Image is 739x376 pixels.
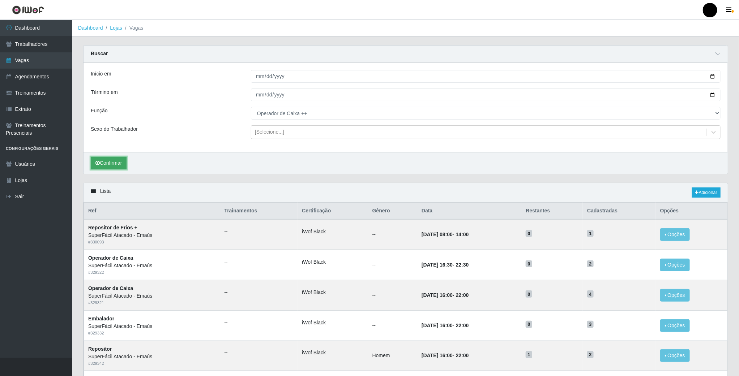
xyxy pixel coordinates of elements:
time: [DATE] 16:00 [422,353,453,358]
th: Opções [656,203,728,220]
div: [Selecione...] [255,129,284,136]
li: Vagas [122,24,144,32]
strong: Embalador [88,316,114,321]
ul: -- [225,349,294,356]
time: 22:30 [456,262,469,268]
button: Opções [660,228,690,241]
strong: Repositor de Frios + [88,225,137,230]
button: Opções [660,289,690,302]
strong: Repositor [88,346,112,352]
time: [DATE] 16:00 [422,323,453,328]
th: Gênero [368,203,417,220]
span: 0 [526,290,532,298]
span: 1 [587,230,594,237]
th: Data [417,203,521,220]
div: SuperFácil Atacado - Emaús [88,323,216,330]
td: Homem [368,341,417,371]
time: [DATE] 16:30 [422,262,453,268]
div: SuperFácil Atacado - Emaús [88,262,216,269]
label: Término em [91,88,118,96]
nav: breadcrumb [72,20,739,36]
div: SuperFácil Atacado - Emaús [88,353,216,360]
div: Lista [84,183,728,202]
th: Restantes [521,203,583,220]
td: -- [368,310,417,341]
div: # 330093 [88,239,216,245]
time: 14:00 [456,232,469,237]
label: Função [91,107,108,114]
li: iWof Black [302,349,363,356]
ul: -- [225,258,294,266]
strong: Operador de Caixa [88,255,133,261]
strong: - [422,292,469,298]
button: Opções [660,349,690,362]
a: Dashboard [78,25,103,31]
strong: Operador de Caixa [88,285,133,291]
strong: - [422,323,469,328]
span: 4 [587,290,594,298]
time: 22:00 [456,353,469,358]
div: # 329342 [88,360,216,367]
ul: -- [225,228,294,235]
a: Adicionar [692,187,721,198]
span: 0 [526,230,532,237]
strong: - [422,232,469,237]
td: -- [368,250,417,280]
th: Certificação [298,203,368,220]
div: SuperFácil Atacado - Emaús [88,292,216,300]
td: -- [368,280,417,310]
th: Cadastradas [583,203,656,220]
button: Opções [660,319,690,332]
span: 1 [526,351,532,358]
li: iWof Black [302,289,363,296]
time: [DATE] 16:00 [422,292,453,298]
div: # 329322 [88,269,216,276]
input: 00/00/0000 [251,88,721,101]
span: 2 [587,260,594,268]
div: # 329332 [88,330,216,336]
th: Ref [84,203,220,220]
label: Início em [91,70,111,78]
li: iWof Black [302,258,363,266]
span: 2 [587,351,594,358]
ul: -- [225,289,294,296]
strong: Buscar [91,51,108,56]
strong: - [422,262,469,268]
ul: -- [225,319,294,327]
strong: - [422,353,469,358]
time: [DATE] 08:00 [422,232,453,237]
li: iWof Black [302,319,363,327]
time: 22:00 [456,323,469,328]
img: CoreUI Logo [12,5,44,14]
th: Trainamentos [220,203,298,220]
label: Sexo do Trabalhador [91,125,138,133]
div: # 329321 [88,300,216,306]
td: -- [368,219,417,250]
input: 00/00/0000 [251,70,721,83]
span: 0 [526,260,532,268]
li: iWof Black [302,228,363,235]
button: Opções [660,259,690,271]
span: 3 [587,321,594,328]
time: 22:00 [456,292,469,298]
span: 0 [526,321,532,328]
a: Lojas [110,25,122,31]
div: SuperFácil Atacado - Emaús [88,232,216,239]
button: Confirmar [91,157,127,169]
